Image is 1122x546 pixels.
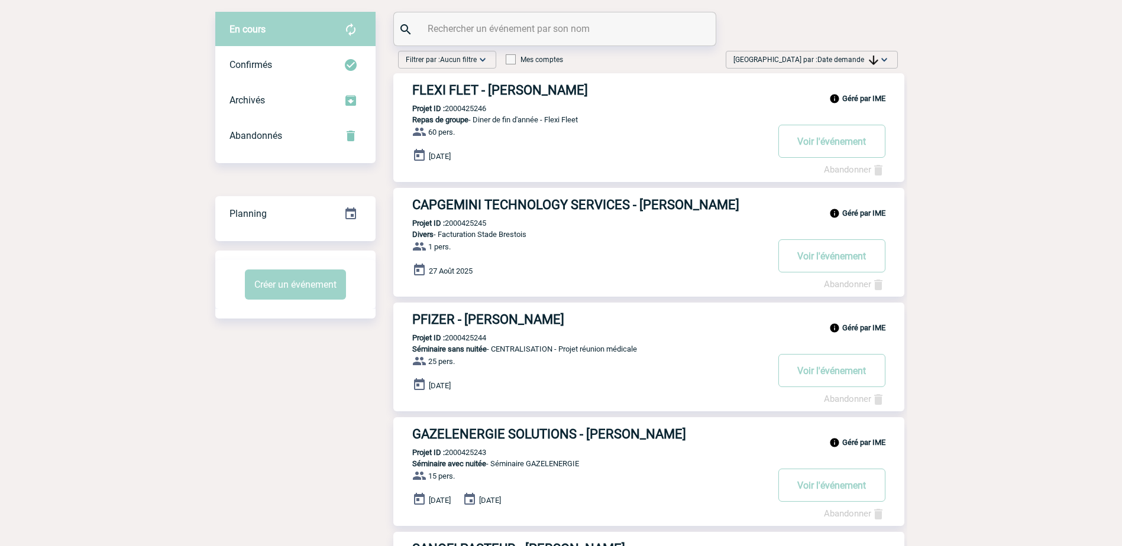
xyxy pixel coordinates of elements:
h3: CAPGEMINI TECHNOLOGY SERVICES - [PERSON_NAME] [412,197,767,212]
h3: PFIZER - [PERSON_NAME] [412,312,767,327]
p: 2000425246 [393,104,486,113]
img: baseline_expand_more_white_24dp-b.png [477,54,489,66]
span: En cours [229,24,266,35]
div: Retrouvez ici tous les événements que vous avez décidé d'archiver [215,83,376,118]
span: 15 pers. [428,472,455,480]
span: [DATE] [429,496,451,505]
span: Aucun filtre [440,56,477,64]
div: Retrouvez ici tous vos évènements avant confirmation [215,12,376,47]
label: Mes comptes [506,56,563,64]
p: - Facturation Stade Brestois [393,230,767,239]
a: Abandonner [824,508,885,519]
span: [DATE] [429,381,451,390]
b: Géré par IME [842,438,885,447]
a: Planning [215,196,376,230]
p: - Séminaire GAZELENERGIE [393,459,767,468]
button: Créer un événement [245,269,346,300]
p: 2000425244 [393,333,486,342]
span: 27 Août 2025 [429,266,473,275]
button: Voir l'événement [778,239,885,272]
a: Abandonner [824,279,885,290]
img: arrow_downward.png [869,56,878,65]
p: - CENTRALISATION - Projet réunion médicale [393,344,767,353]
span: Planning [229,208,267,219]
a: GAZELENERGIE SOLUTIONS - [PERSON_NAME] [393,427,904,441]
span: 60 pers. [428,128,455,136]
span: Repas de groupe [412,115,468,124]
span: Séminaire sans nuitée [412,344,487,353]
span: Abandonnés [229,130,282,141]
b: Projet ID : [412,104,445,113]
button: Voir l'événement [778,354,885,387]
b: Projet ID : [412,448,445,457]
img: baseline_expand_more_white_24dp-b.png [878,54,890,66]
b: Géré par IME [842,209,885,217]
span: Séminaire avec nuitée [412,459,486,468]
span: Confirmés [229,59,272,70]
b: Géré par IME [842,323,885,332]
img: info_black_24dp.svg [829,208,840,219]
a: PFIZER - [PERSON_NAME] [393,312,904,327]
a: Abandonner [824,394,885,404]
a: FLEXI FLET - [PERSON_NAME] [393,83,904,97]
img: info_black_24dp.svg [829,323,840,333]
span: Archivés [229,95,265,106]
span: Divers [412,230,434,239]
img: info_black_24dp.svg [829,437,840,448]
div: Retrouvez ici tous vos événements organisés par date et état d'avancement [215,196,376,232]
b: Projet ID : [412,333,445,342]
span: Date demande [817,56,878,64]
p: - Diner de fin d'année - Flexi Fleet [393,115,767,124]
b: Projet ID : [412,219,445,227]
a: Abandonner [824,164,885,175]
p: 2000425245 [393,219,486,227]
div: Retrouvez ici tous vos événements annulés [215,118,376,154]
span: [GEOGRAPHIC_DATA] par : [733,54,878,66]
h3: GAZELENERGIE SOLUTIONS - [PERSON_NAME] [412,427,767,441]
a: CAPGEMINI TECHNOLOGY SERVICES - [PERSON_NAME] [393,197,904,212]
span: [DATE] [429,152,451,161]
h3: FLEXI FLET - [PERSON_NAME] [412,83,767,97]
img: info_black_24dp.svg [829,93,840,104]
span: [DATE] [479,496,501,505]
span: Filtrer par : [406,54,477,66]
span: 1 pers. [428,242,451,251]
input: Rechercher un événement par son nom [425,20,688,37]
button: Voir l'événement [778,469,885,502]
button: Voir l'événement [778,125,885,158]
p: 2000425243 [393,448,486,457]
b: Géré par IME [842,94,885,103]
span: 25 pers. [428,357,455,366]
